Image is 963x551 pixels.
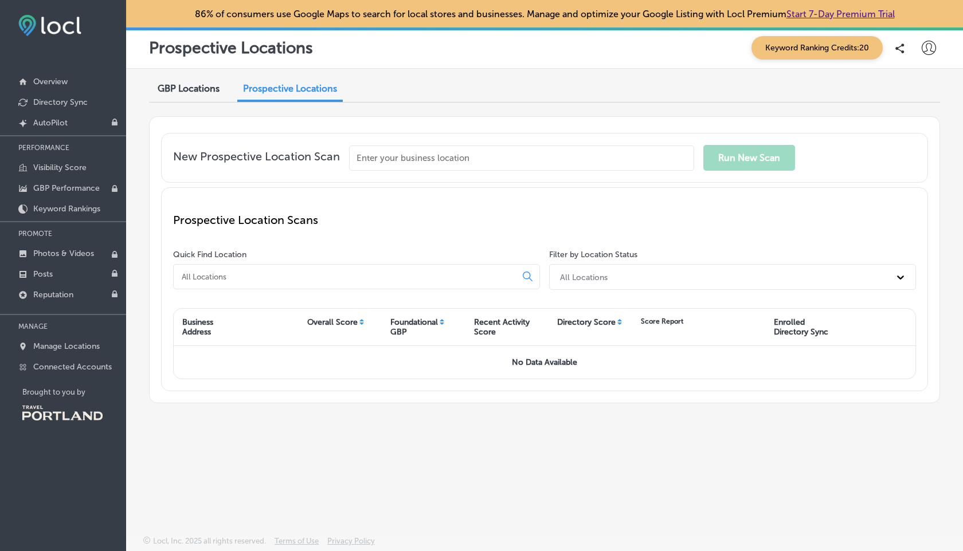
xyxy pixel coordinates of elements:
button: Run New Scan [703,145,795,171]
p: Directory Sync [33,97,88,107]
p: Reputation [33,290,73,300]
p: AutoPilot [33,118,68,128]
p: Posts [33,269,53,279]
a: Terms of Use [275,537,319,551]
input: All Locations [181,271,514,282]
p: New Prospective Location Scan [173,149,340,171]
p: Overview [33,77,68,86]
p: Photos & Videos [33,249,94,258]
span: Keyword Ranking Credits: 20 [751,36,883,60]
p: Manage Locations [33,341,100,351]
label: Filter by Location Status [549,250,637,259]
div: Foundational GBP [390,317,438,337]
div: Recent Activity Score [474,317,530,337]
p: GBP Performance [33,183,100,193]
p: Connected Accounts [33,362,112,372]
p: Prospective Location Scans [173,213,916,227]
p: Keyword Rankings [33,204,100,214]
div: Score Report [641,317,683,325]
input: Enter your business location [349,145,694,171]
div: Overall Score [307,317,358,327]
label: Quick Find Location [173,250,246,259]
img: fda3e92497d09a02dc62c9cd864e3231.png [18,15,81,36]
span: GBP Locations [158,83,220,94]
div: Business Address [182,317,213,337]
a: Start 7-Day Premium Trial [786,9,895,19]
p: Prospective Locations [149,38,313,57]
div: Directory Score [557,317,616,327]
div: Enrolled Directory Sync [774,317,828,337]
p: 86% of consumers use Google Maps to search for local stores and businesses. Manage and optimize y... [195,9,895,19]
div: All Locations [560,272,608,282]
a: Privacy Policy [327,537,375,551]
p: Visibility Score [33,163,87,172]
p: Locl, Inc. 2025 all rights reserved. [153,537,266,545]
p: Brought to you by [22,388,126,396]
img: Travel Portland [22,406,103,420]
span: Prospective Locations [243,83,337,94]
